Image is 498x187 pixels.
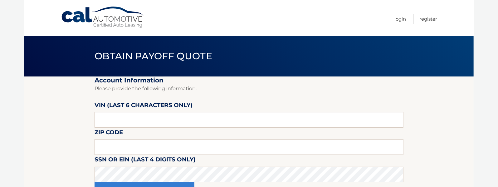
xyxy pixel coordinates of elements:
label: VIN (last 6 characters only) [95,101,193,112]
a: Register [419,14,437,24]
a: Cal Automotive [61,6,145,28]
span: Obtain Payoff Quote [95,50,212,62]
a: Login [394,14,406,24]
label: Zip Code [95,128,123,139]
label: SSN or EIN (last 4 digits only) [95,155,196,166]
p: Please provide the following information. [95,84,403,93]
h2: Account Information [95,76,403,84]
